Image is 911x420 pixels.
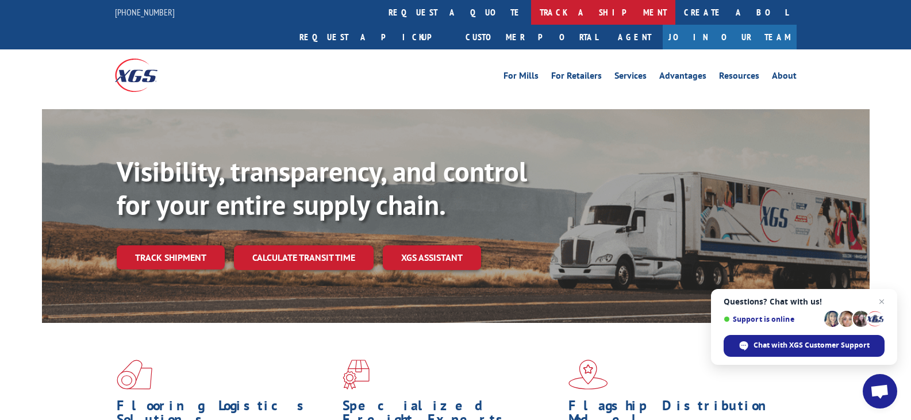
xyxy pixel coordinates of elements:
[117,360,152,390] img: xgs-icon-total-supply-chain-intelligence-red
[663,25,797,49] a: Join Our Team
[291,25,457,49] a: Request a pickup
[115,6,175,18] a: [PHONE_NUMBER]
[551,71,602,84] a: For Retailers
[614,71,647,84] a: Services
[724,297,885,306] span: Questions? Chat with us!
[772,71,797,84] a: About
[724,315,820,323] span: Support is online
[719,71,759,84] a: Resources
[754,340,870,350] span: Chat with XGS Customer Support
[724,335,885,357] span: Chat with XGS Customer Support
[568,360,608,390] img: xgs-icon-flagship-distribution-model-red
[343,360,370,390] img: xgs-icon-focused-on-flooring-red
[457,25,606,49] a: Customer Portal
[606,25,663,49] a: Agent
[863,374,897,409] a: Open chat
[383,245,481,270] a: XGS ASSISTANT
[117,245,225,269] a: Track shipment
[117,153,527,222] b: Visibility, transparency, and control for your entire supply chain.
[659,71,706,84] a: Advantages
[234,245,374,270] a: Calculate transit time
[503,71,539,84] a: For Mills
